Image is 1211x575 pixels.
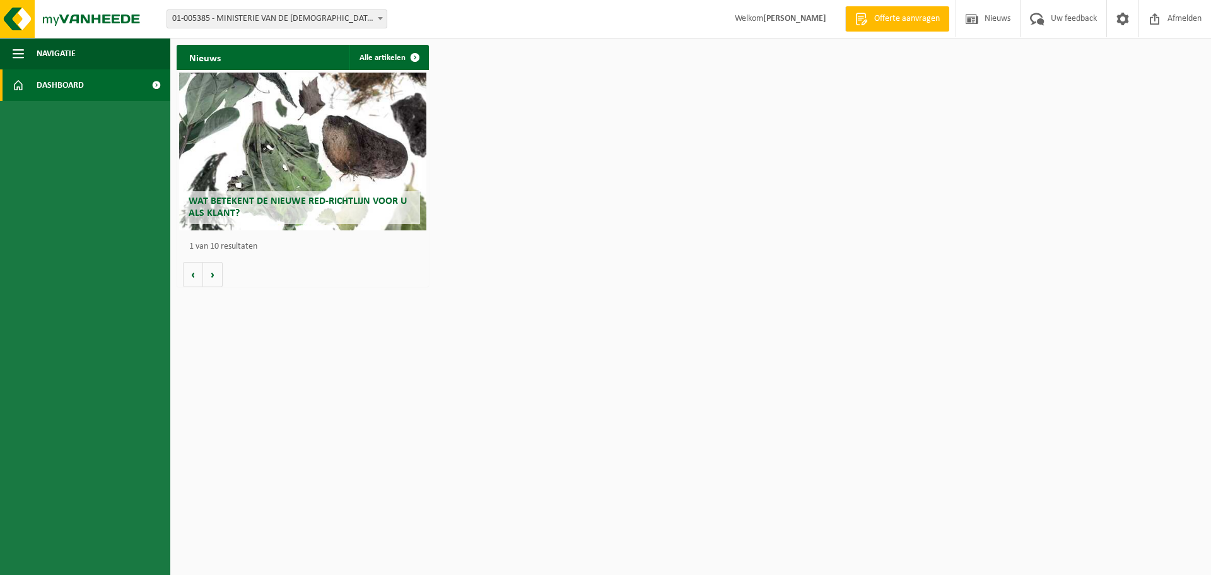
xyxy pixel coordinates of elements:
[167,9,387,28] span: 01-005385 - MINISTERIE VAN DE VLAAMSE GEMEENSCHAP - SINT-MICHIELS
[349,45,428,70] a: Alle artikelen
[871,13,943,25] span: Offerte aanvragen
[37,69,84,101] span: Dashboard
[183,262,203,287] button: Vorige
[179,73,426,230] a: Wat betekent de nieuwe RED-richtlijn voor u als klant?
[845,6,949,32] a: Offerte aanvragen
[203,262,223,287] button: Volgende
[37,38,76,69] span: Navigatie
[189,196,407,218] span: Wat betekent de nieuwe RED-richtlijn voor u als klant?
[167,10,387,28] span: 01-005385 - MINISTERIE VAN DE VLAAMSE GEMEENSCHAP - SINT-MICHIELS
[189,242,423,251] p: 1 van 10 resultaten
[177,45,233,69] h2: Nieuws
[763,14,826,23] strong: [PERSON_NAME]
